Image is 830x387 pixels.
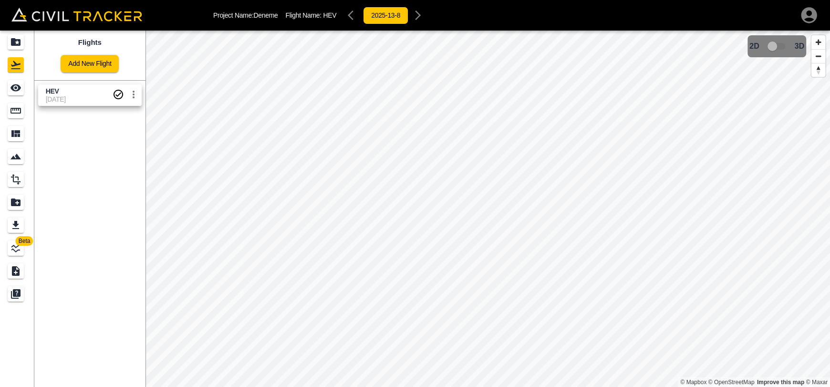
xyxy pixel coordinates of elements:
[363,7,408,24] button: 2025-13-8
[11,8,142,21] img: Civil Tracker
[795,42,804,51] span: 3D
[708,379,755,386] a: OpenStreetMap
[680,379,706,386] a: Mapbox
[811,35,825,49] button: Zoom in
[757,379,804,386] a: Map feedback
[749,42,759,51] span: 2D
[763,37,791,55] span: 3D model not uploaded yet
[323,11,336,19] span: HEV
[811,49,825,63] button: Zoom out
[213,11,278,19] p: Project Name: Deneme
[285,11,336,19] p: Flight Name:
[806,379,828,386] a: Maxar
[811,63,825,77] button: Reset bearing to north
[145,31,830,387] canvas: Map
